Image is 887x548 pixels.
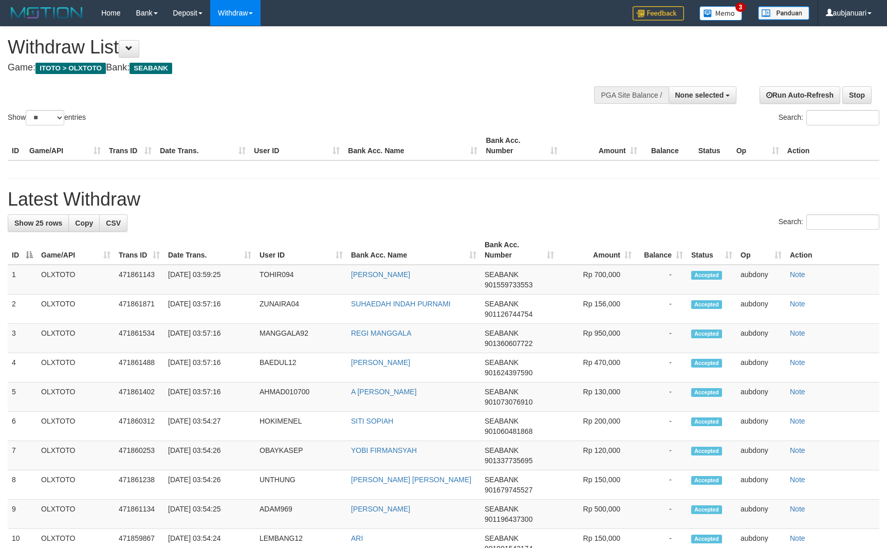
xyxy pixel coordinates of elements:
[485,310,532,318] span: Copy 901126744754 to clipboard
[115,382,164,412] td: 471861402
[37,382,115,412] td: OLXTOTO
[636,470,687,500] td: -
[558,295,636,324] td: Rp 156,000
[485,270,519,279] span: SEABANK
[736,265,786,295] td: aubdony
[691,330,722,338] span: Accepted
[636,265,687,295] td: -
[8,214,69,232] a: Show 25 rows
[164,382,255,412] td: [DATE] 03:57:16
[779,110,879,125] label: Search:
[485,417,519,425] span: SEABANK
[351,300,451,308] a: SUHAEDAH INDAH PURNAMI
[485,446,519,454] span: SEABANK
[783,131,879,160] th: Action
[485,515,532,523] span: Copy 901196437300 to clipboard
[779,214,879,230] label: Search:
[8,295,37,324] td: 2
[8,500,37,529] td: 9
[351,388,417,396] a: A [PERSON_NAME]
[255,324,347,353] td: MANGGALA92
[37,235,115,265] th: Game/API: activate to sort column ascending
[736,353,786,382] td: aubdony
[115,470,164,500] td: 471861238
[790,358,805,367] a: Note
[691,535,722,543] span: Accepted
[790,270,805,279] a: Note
[485,300,519,308] span: SEABANK
[255,295,347,324] td: ZUNAIRA04
[594,86,668,104] div: PGA Site Balance /
[35,63,106,74] span: ITOTO > OLXTOTO
[790,534,805,542] a: Note
[8,235,37,265] th: ID: activate to sort column descending
[562,131,641,160] th: Amount
[37,412,115,441] td: OLXTOTO
[732,131,783,160] th: Op
[691,300,722,309] span: Accepted
[558,412,636,441] td: Rp 200,000
[485,505,519,513] span: SEABANK
[736,382,786,412] td: aubdony
[8,441,37,470] td: 7
[37,265,115,295] td: OLXTOTO
[115,265,164,295] td: 471861143
[485,358,519,367] span: SEABANK
[255,265,347,295] td: TOHIR094
[130,63,172,74] span: SEABANK
[691,476,722,485] span: Accepted
[8,63,581,73] h4: Game: Bank:
[558,324,636,353] td: Rp 950,000
[735,3,746,12] span: 3
[790,476,805,484] a: Note
[641,131,694,160] th: Balance
[485,388,519,396] span: SEABANK
[558,500,636,529] td: Rp 500,000
[806,214,879,230] input: Search:
[790,505,805,513] a: Note
[347,235,481,265] th: Bank Acc. Name: activate to sort column ascending
[790,446,805,454] a: Note
[351,358,410,367] a: [PERSON_NAME]
[14,219,62,227] span: Show 25 rows
[164,324,255,353] td: [DATE] 03:57:16
[558,265,636,295] td: Rp 700,000
[736,441,786,470] td: aubdony
[675,91,724,99] span: None selected
[636,412,687,441] td: -
[636,353,687,382] td: -
[8,470,37,500] td: 8
[758,6,809,20] img: panduan.png
[351,505,410,513] a: [PERSON_NAME]
[636,235,687,265] th: Balance: activate to sort column ascending
[255,382,347,412] td: AHMAD010700
[351,329,411,337] a: REGI MANGGALA
[736,500,786,529] td: aubdony
[790,417,805,425] a: Note
[8,353,37,382] td: 4
[156,131,250,160] th: Date Trans.
[636,382,687,412] td: -
[8,382,37,412] td: 5
[558,235,636,265] th: Amount: activate to sort column ascending
[790,300,805,308] a: Note
[164,353,255,382] td: [DATE] 03:57:16
[351,476,471,484] a: [PERSON_NAME] [PERSON_NAME]
[8,110,86,125] label: Show entries
[694,131,732,160] th: Status
[115,441,164,470] td: 471860253
[255,412,347,441] td: HOKIMENEL
[255,353,347,382] td: BAEDUL12
[75,219,93,227] span: Copy
[351,446,417,454] a: YOBI FIRMANSYAH
[115,324,164,353] td: 471861534
[691,447,722,455] span: Accepted
[687,235,736,265] th: Status: activate to sort column ascending
[164,265,255,295] td: [DATE] 03:59:25
[8,412,37,441] td: 6
[351,417,393,425] a: SITI SOPIAH
[37,500,115,529] td: OLXTOTO
[736,412,786,441] td: aubdony
[351,270,410,279] a: [PERSON_NAME]
[99,214,127,232] a: CSV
